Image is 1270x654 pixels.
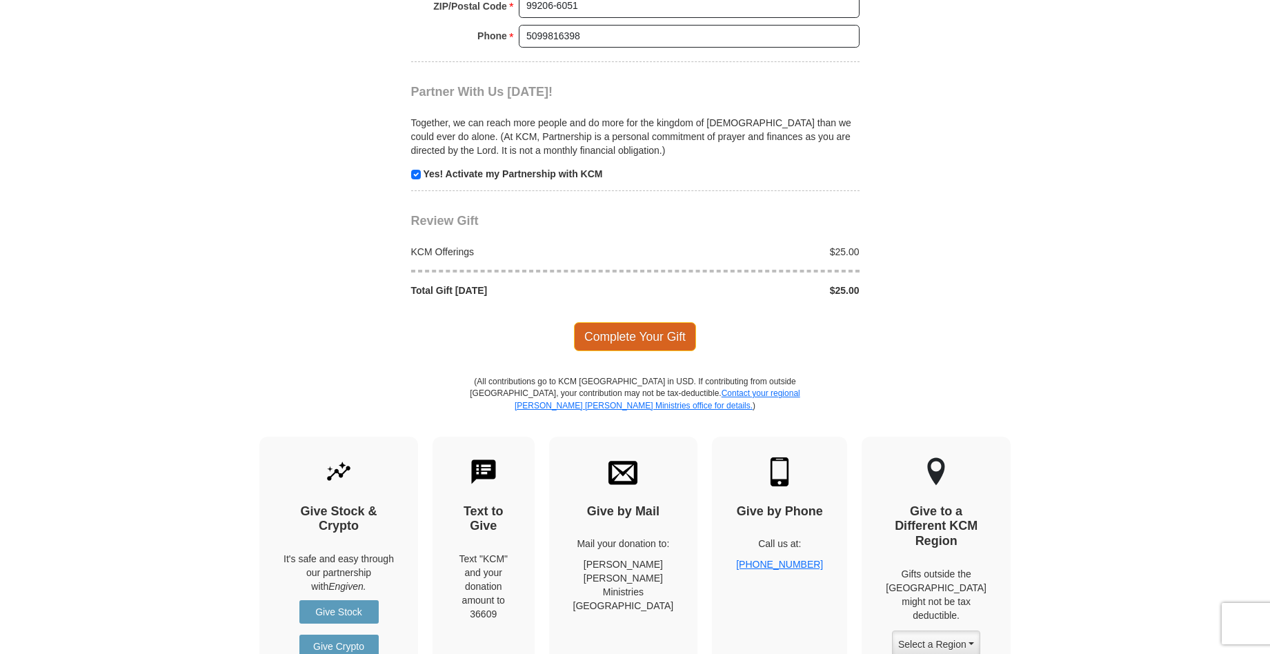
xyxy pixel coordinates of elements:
[573,504,674,519] h4: Give by Mail
[765,457,794,486] img: mobile.svg
[608,457,637,486] img: envelope.svg
[284,552,394,593] p: It's safe and easy through our partnership with
[328,581,366,592] i: Engiven.
[299,600,379,624] a: Give Stock
[469,457,498,486] img: text-to-give.svg
[635,284,867,297] div: $25.00
[457,504,510,534] h4: Text to Give
[457,552,510,621] div: Text "KCM" and your donation amount to 36609
[573,537,674,551] p: Mail your donation to:
[411,85,553,99] span: Partner With Us [DATE]!
[411,214,479,228] span: Review Gift
[573,557,674,613] p: [PERSON_NAME] [PERSON_NAME] Ministries [GEOGRAPHIC_DATA]
[736,504,823,519] h4: Give by Phone
[736,559,823,570] a: [PHONE_NUMBER]
[284,504,394,534] h4: Give Stock & Crypto
[411,116,860,157] p: Together, we can reach more people and do more for the kingdom of [DEMOGRAPHIC_DATA] than we coul...
[404,284,635,297] div: Total Gift [DATE]
[324,457,353,486] img: give-by-stock.svg
[635,245,867,259] div: $25.00
[886,504,986,549] h4: Give to a Different KCM Region
[477,26,507,46] strong: Phone
[886,567,986,622] p: Gifts outside the [GEOGRAPHIC_DATA] might not be tax deductible.
[423,168,602,179] strong: Yes! Activate my Partnership with KCM
[574,322,696,351] span: Complete Your Gift
[926,457,946,486] img: other-region
[470,376,801,436] p: (All contributions go to KCM [GEOGRAPHIC_DATA] in USD. If contributing from outside [GEOGRAPHIC_D...
[404,245,635,259] div: KCM Offerings
[736,537,823,551] p: Call us at:
[515,388,800,410] a: Contact your regional [PERSON_NAME] [PERSON_NAME] Ministries office for details.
